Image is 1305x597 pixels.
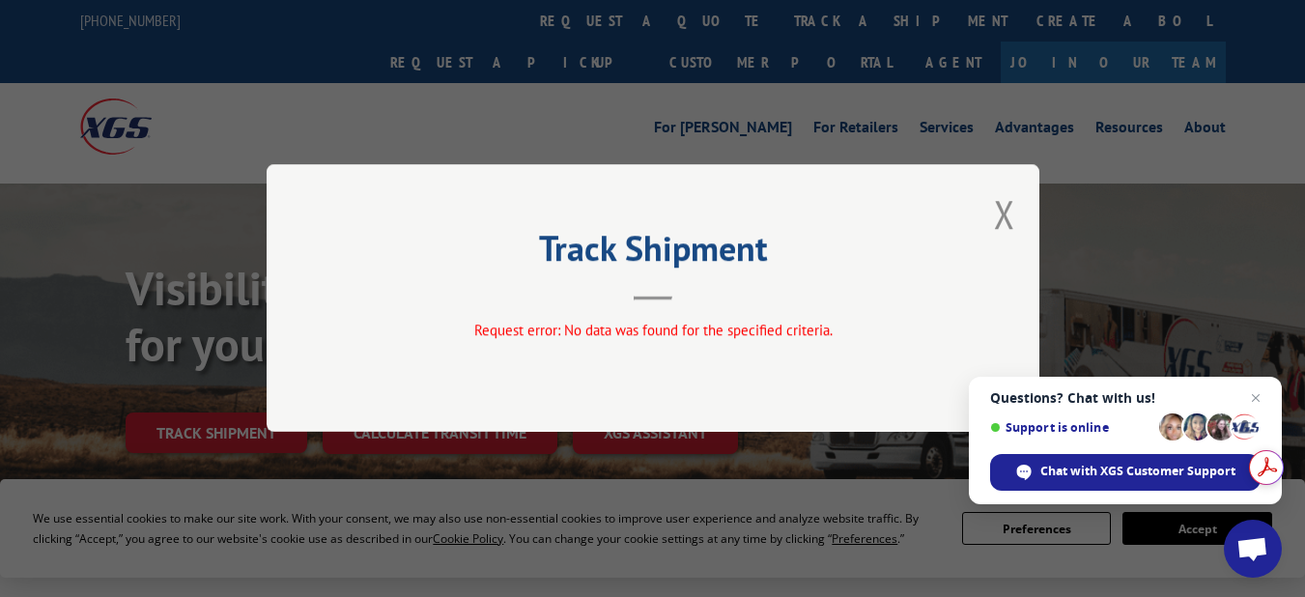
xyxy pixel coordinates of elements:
span: Chat with XGS Customer Support [1040,463,1235,480]
h2: Track Shipment [363,235,943,271]
button: Close modal [994,188,1015,240]
div: Chat with XGS Customer Support [990,454,1261,491]
span: Close chat [1244,386,1267,410]
div: Open chat [1224,520,1282,578]
span: Questions? Chat with us! [990,390,1261,406]
span: Support is online [990,420,1152,435]
span: Request error: No data was found for the specified criteria. [473,322,832,340]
